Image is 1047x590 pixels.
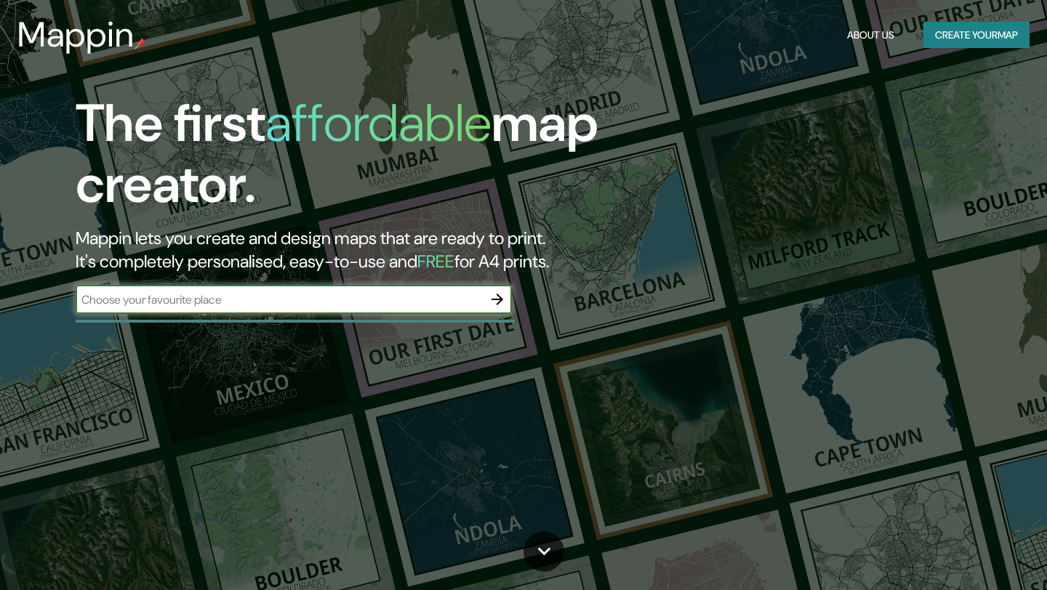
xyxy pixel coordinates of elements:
[135,38,146,49] img: mappin-pin
[417,250,454,272] h5: FREE
[76,227,599,273] h2: Mappin lets you create and design maps that are ready to print. It's completely personalised, eas...
[841,22,900,49] button: About Us
[17,15,135,55] h3: Mappin
[265,89,492,157] h1: affordable
[76,291,483,308] input: Choose your favourite place
[918,533,1031,574] iframe: Help widget launcher
[923,22,1030,49] button: Create yourmap
[76,93,599,227] h1: The first map creator.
